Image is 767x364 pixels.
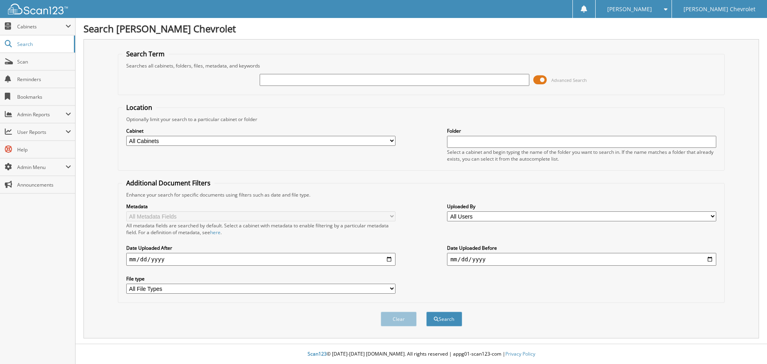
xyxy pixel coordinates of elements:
[8,4,68,14] img: scan123-logo-white.svg
[17,111,66,118] span: Admin Reports
[17,23,66,30] span: Cabinets
[122,62,721,69] div: Searches all cabinets, folders, files, metadata, and keywords
[122,116,721,123] div: Optionally limit your search to a particular cabinet or folder
[210,229,221,236] a: here
[17,58,71,65] span: Scan
[83,22,759,35] h1: Search [PERSON_NAME] Chevrolet
[17,146,71,153] span: Help
[607,7,652,12] span: [PERSON_NAME]
[447,203,716,210] label: Uploaded By
[17,129,66,135] span: User Reports
[447,253,716,266] input: end
[447,149,716,162] div: Select a cabinet and begin typing the name of the folder you want to search in. If the name match...
[126,222,395,236] div: All metadata fields are searched by default. Select a cabinet with metadata to enable filtering b...
[17,181,71,188] span: Announcements
[17,76,71,83] span: Reminders
[17,93,71,100] span: Bookmarks
[122,50,169,58] legend: Search Term
[126,127,395,134] label: Cabinet
[76,344,767,364] div: © [DATE]-[DATE] [DOMAIN_NAME]. All rights reserved | appg01-scan123-com |
[447,245,716,251] label: Date Uploaded Before
[551,77,587,83] span: Advanced Search
[17,164,66,171] span: Admin Menu
[126,203,395,210] label: Metadata
[447,127,716,134] label: Folder
[122,191,721,198] div: Enhance your search for specific documents using filters such as date and file type.
[122,179,215,187] legend: Additional Document Filters
[126,253,395,266] input: start
[684,7,755,12] span: [PERSON_NAME] Chevrolet
[122,103,156,112] legend: Location
[505,350,535,357] a: Privacy Policy
[126,245,395,251] label: Date Uploaded After
[426,312,462,326] button: Search
[17,41,70,48] span: Search
[727,326,767,364] iframe: Chat Widget
[381,312,417,326] button: Clear
[126,275,395,282] label: File type
[308,350,327,357] span: Scan123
